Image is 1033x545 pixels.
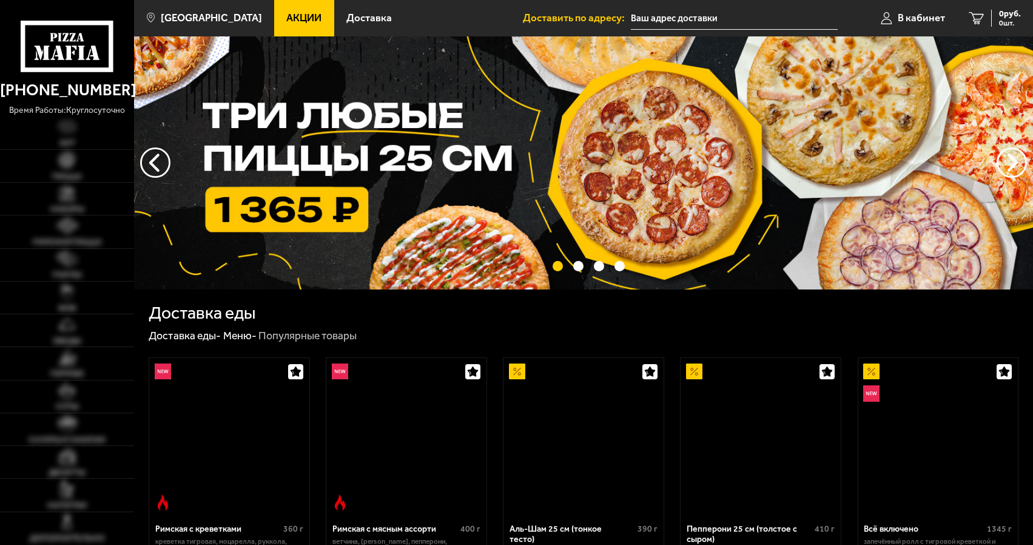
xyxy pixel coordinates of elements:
[286,13,321,23] span: Акции
[863,364,880,380] img: Акционный
[987,524,1012,534] span: 1345 г
[614,261,625,271] button: точки переключения
[53,271,82,279] span: Роллы
[509,364,525,380] img: Акционный
[999,10,1021,18] span: 0 руб.
[346,13,392,23] span: Доставка
[460,524,480,534] span: 400 г
[631,7,838,30] input: Ваш адрес доставки
[30,534,104,542] span: Дополнительно
[49,469,86,476] span: Десерты
[898,13,945,23] span: В кабинет
[638,524,658,534] span: 390 г
[573,261,584,271] button: точки переключения
[858,358,1018,516] a: АкционныйНовинкаВсё включено
[283,524,303,534] span: 360 г
[510,524,634,544] div: Аль-Шам 25 см (тонкое тесто)
[686,364,702,380] img: Акционный
[50,370,84,377] span: Горячее
[999,19,1021,27] span: 0 шт.
[149,329,221,342] a: Доставка еды-
[503,358,663,516] a: АкционныйАль-Шам 25 см (тонкое тесто)
[681,358,840,516] a: АкционныйПепперони 25 см (толстое с сыром)
[140,147,170,178] button: следующий
[29,436,106,444] span: Салаты и закуски
[864,524,984,534] div: Всё включено
[149,304,255,321] h1: Доставка еды
[258,329,357,343] div: Популярные товары
[155,524,280,534] div: Римская с креветками
[326,358,486,516] a: НовинкаОстрое блюдоРимская с мясным ассорти
[52,172,82,180] span: Пицца
[155,495,171,511] img: Острое блюдо
[149,358,309,516] a: НовинкаОстрое блюдоРимская с креветками
[523,13,631,23] span: Доставить по адресу:
[687,524,812,544] div: Пепперони 25 см (толстое с сыром)
[56,402,79,410] span: Супы
[47,501,87,509] span: Напитки
[553,261,563,271] button: точки переключения
[815,524,835,534] span: 410 г
[155,364,171,380] img: Новинка
[33,238,102,246] span: Римская пицца
[59,139,75,147] span: Хит
[223,329,257,342] a: Меню-
[161,13,262,23] span: [GEOGRAPHIC_DATA]
[332,524,457,534] div: Римская с мясным ассорти
[332,495,348,511] img: Острое блюдо
[863,385,880,402] img: Новинка
[58,304,76,312] span: WOK
[594,261,604,271] button: точки переключения
[53,337,81,345] span: Обеды
[997,147,1027,178] button: предыдущий
[332,364,348,380] img: Новинка
[50,205,84,213] span: Наборы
